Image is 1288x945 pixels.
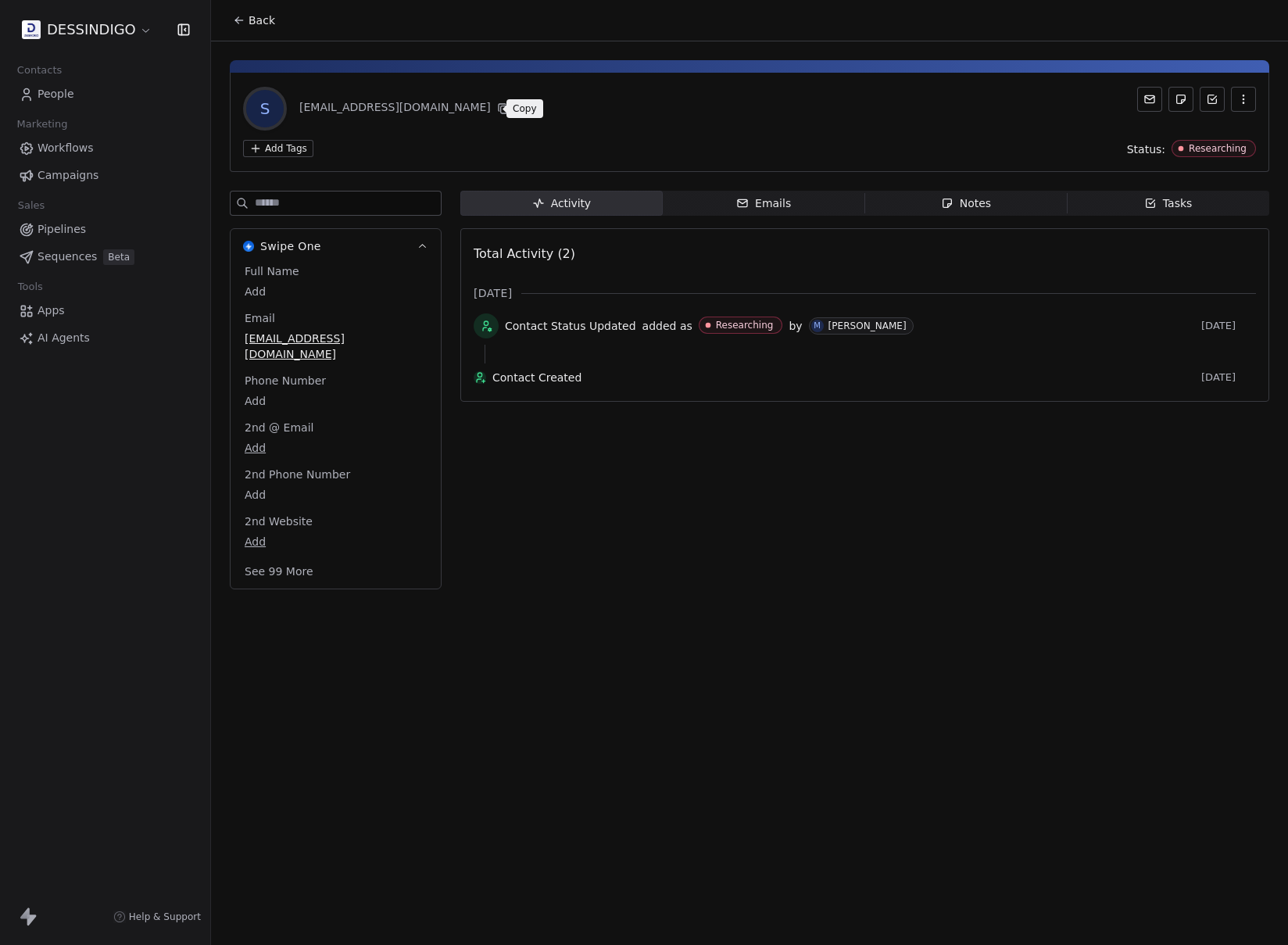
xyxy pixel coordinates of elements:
[505,318,636,334] span: Contact Status Updated
[38,330,90,346] span: AI Agents
[1201,371,1256,384] span: [DATE]
[736,195,791,212] div: Emails
[13,217,198,242] a: Pipelines
[642,318,692,334] span: added as
[11,275,49,299] span: Tools
[13,135,198,161] a: Workflows
[245,284,427,299] span: Add
[716,320,774,331] div: Researching
[492,370,1195,385] span: Contact Created
[241,514,316,529] span: 2nd Website
[941,195,991,212] div: Notes
[103,249,134,265] span: Beta
[241,310,278,326] span: Email
[299,99,513,118] div: [EMAIL_ADDRESS][DOMAIN_NAME]
[245,331,427,362] span: [EMAIL_ADDRESS][DOMAIN_NAME]
[789,318,802,334] span: by
[241,467,353,482] span: 2nd Phone Number
[245,534,427,549] span: Add
[224,6,284,34] button: Back
[13,81,198,107] a: People
[814,320,821,332] div: M
[243,140,313,157] button: Add Tags
[260,238,321,254] span: Swipe One
[129,911,201,923] span: Help & Support
[474,246,575,261] span: Total Activity (2)
[1189,143,1247,154] div: Researching
[1127,141,1165,157] span: Status:
[241,420,317,435] span: 2nd @ Email
[38,140,94,156] span: Workflows
[245,487,427,503] span: Add
[47,20,136,40] span: DESSINDIGO
[828,320,907,331] div: [PERSON_NAME]
[19,16,156,43] button: DESSINDIGO
[245,440,427,456] span: Add
[245,393,427,409] span: Add
[38,86,74,102] span: People
[113,911,201,923] a: Help & Support
[1144,195,1193,212] div: Tasks
[22,20,41,39] img: DD.jpeg
[38,221,86,238] span: Pipelines
[1201,320,1256,332] span: [DATE]
[38,249,97,265] span: Sequences
[38,302,65,319] span: Apps
[13,163,198,188] a: Campaigns
[11,194,52,217] span: Sales
[13,298,198,324] a: Apps
[38,167,98,184] span: Campaigns
[235,557,323,585] button: See 99 More
[13,244,198,270] a: SequencesBeta
[241,373,329,388] span: Phone Number
[231,263,441,589] div: Swipe OneSwipe One
[474,285,512,301] span: [DATE]
[10,59,69,82] span: Contacts
[246,90,284,127] span: S
[243,241,254,252] img: Swipe One
[10,113,74,136] span: Marketing
[241,263,302,279] span: Full Name
[13,325,198,351] a: AI Agents
[231,229,441,263] button: Swipe OneSwipe One
[513,102,537,115] p: Copy
[249,13,275,28] span: Back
